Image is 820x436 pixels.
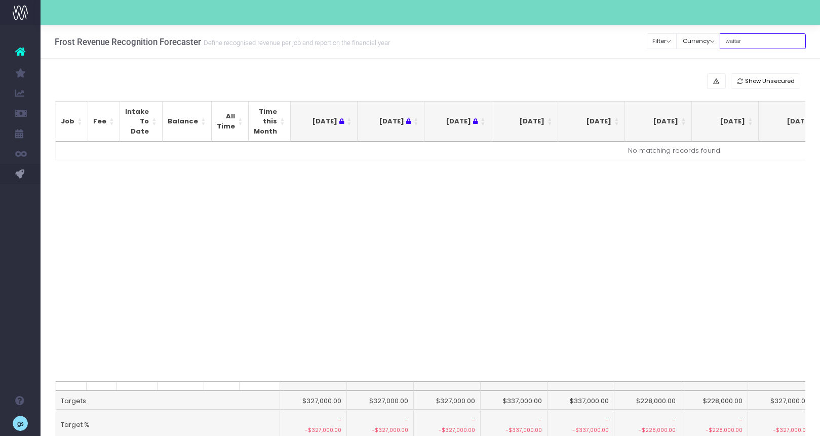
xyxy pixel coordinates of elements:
span: - [338,415,341,425]
th: Jan 26: activate to sort column ascending [692,101,759,142]
button: Show Unsecured [731,73,801,89]
span: - [739,415,743,425]
td: $228,000.00 [614,390,681,410]
th: Oct 25: activate to sort column ascending [491,101,558,142]
small: -$327,000.00 [419,425,475,434]
button: Currency [677,33,720,49]
th: Time this Month: activate to sort column ascending [249,101,291,142]
th: Nov 25: activate to sort column ascending [558,101,625,142]
small: -$327,000.00 [753,425,809,434]
th: Fee: activate to sort column ascending [88,101,120,142]
th: Aug 25 : activate to sort column ascending [358,101,424,142]
small: -$327,000.00 [285,425,341,434]
h3: Frost Revenue Recognition Forecaster [55,37,390,47]
th: Job: activate to sort column ascending [56,101,88,142]
td: Targets [56,390,281,410]
td: $327,000.00 [748,390,815,410]
td: $327,000.00 [347,390,414,410]
span: - [472,415,475,425]
td: $337,000.00 [481,390,548,410]
td: $327,000.00 [414,390,481,410]
td: $327,000.00 [280,390,347,410]
th: Dec 25: activate to sort column ascending [625,101,692,142]
small: -$337,000.00 [553,425,609,434]
img: images/default_profile_image.png [13,416,28,431]
span: - [672,415,676,425]
td: $228,000.00 [681,390,748,410]
span: - [605,415,609,425]
small: -$327,000.00 [352,425,408,434]
span: Show Unsecured [745,77,795,85]
small: -$228,000.00 [686,425,743,434]
span: - [405,415,408,425]
span: - [538,415,542,425]
small: Define recognised revenue per job and report on the financial year [201,37,390,47]
small: -$337,000.00 [486,425,542,434]
small: -$228,000.00 [619,425,676,434]
td: $337,000.00 [548,390,614,410]
input: Search... [720,33,806,49]
button: Filter [647,33,677,49]
th: Jul 25 : activate to sort column ascending [291,101,358,142]
th: Balance: activate to sort column ascending [163,101,212,142]
th: Intake To Date: activate to sort column ascending [120,101,163,142]
th: Sep 25 : activate to sort column ascending [424,101,491,142]
th: All Time: activate to sort column ascending [212,101,249,142]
